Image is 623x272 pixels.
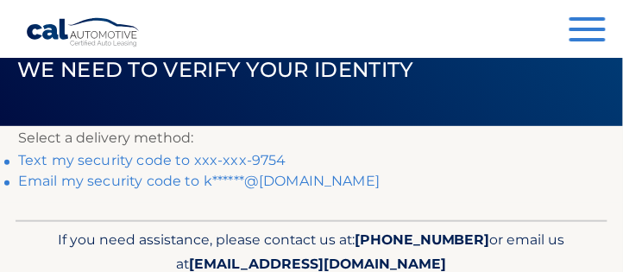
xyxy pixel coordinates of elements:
[18,173,381,189] a: Email my security code to k******@[DOMAIN_NAME]
[26,17,141,47] a: Cal Automotive
[18,126,605,150] p: Select a delivery method:
[570,17,606,46] button: Menu
[355,231,490,248] span: [PHONE_NUMBER]
[189,256,446,272] span: [EMAIL_ADDRESS][DOMAIN_NAME]
[17,57,414,82] span: We need to verify your identity
[18,152,286,168] a: Text my security code to xxx-xxx-9754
